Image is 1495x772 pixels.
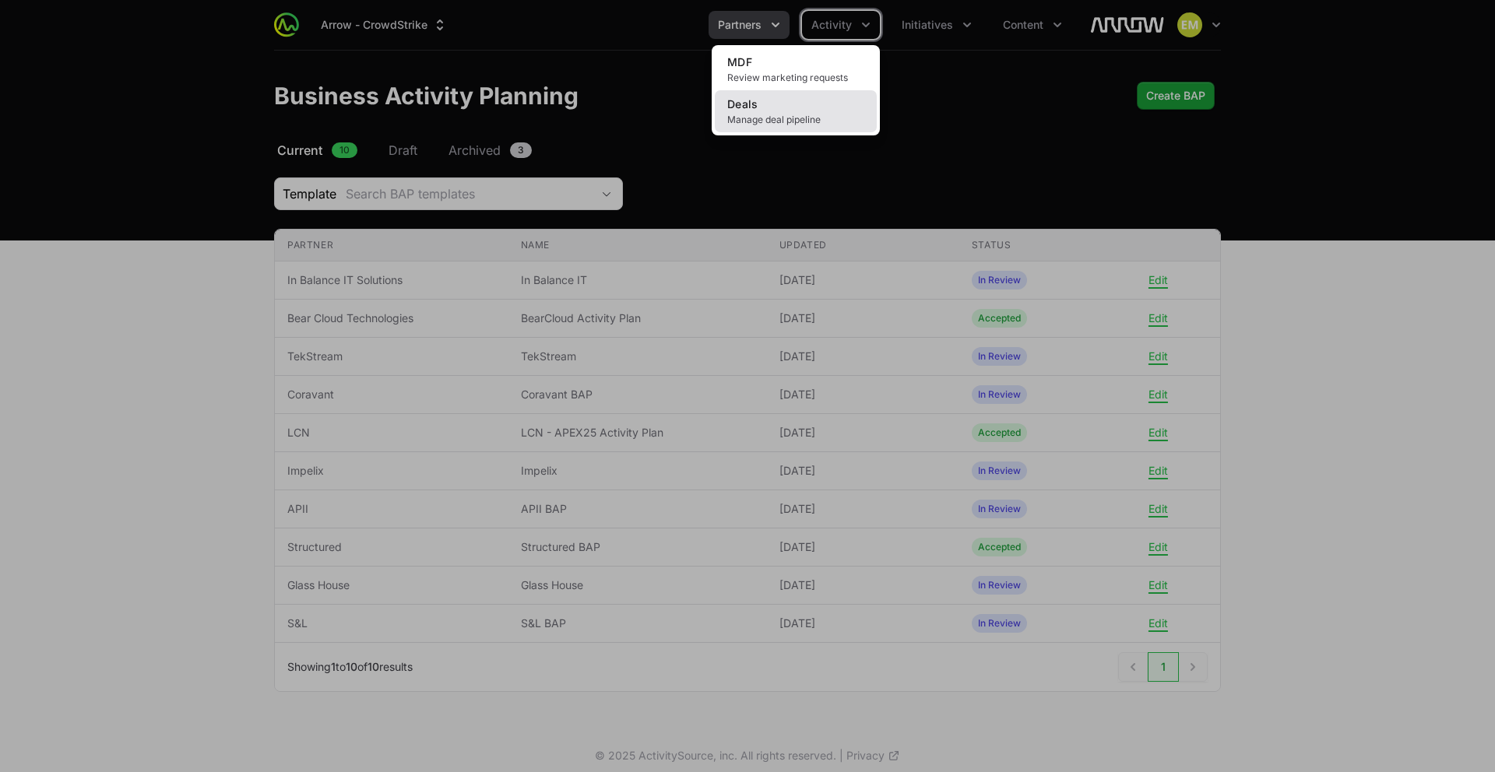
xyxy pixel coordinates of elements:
span: Review marketing requests [727,72,864,84]
span: Manage deal pipeline [727,114,864,126]
span: Deals [727,97,758,111]
span: MDF [727,55,752,68]
div: Activity menu [802,11,880,39]
a: DealsManage deal pipeline [715,90,877,132]
a: MDFReview marketing requests [715,48,877,90]
div: Main navigation [299,11,1071,39]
